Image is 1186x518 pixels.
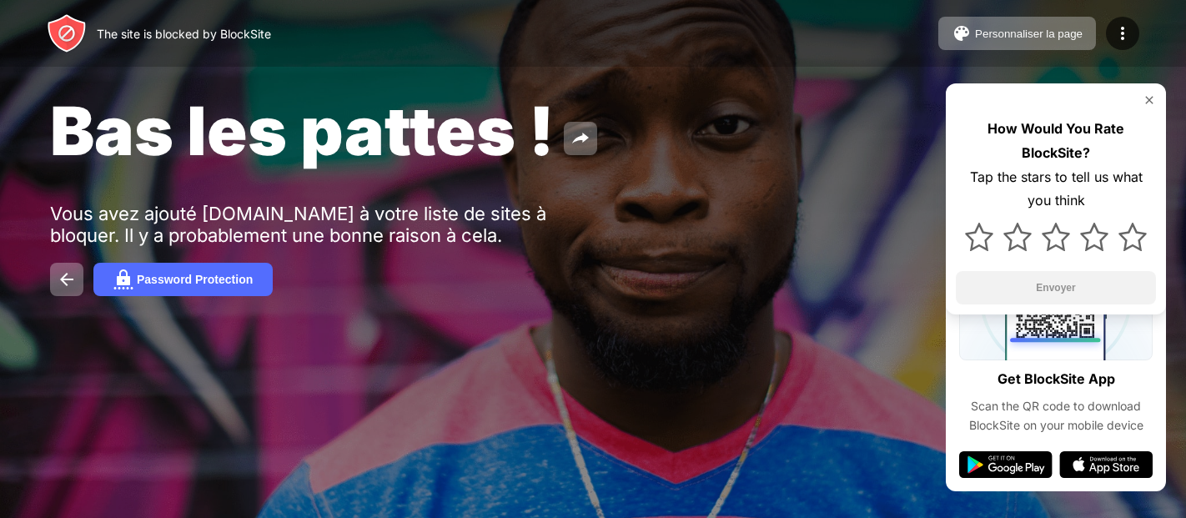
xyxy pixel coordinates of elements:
[952,23,972,43] img: pallet.svg
[956,271,1156,304] button: Envoyer
[57,269,77,289] img: back.svg
[1042,223,1070,251] img: star.svg
[956,117,1156,165] div: How Would You Rate BlockSite?
[959,451,1053,478] img: google-play.svg
[50,90,554,171] span: Bas les pattes !
[1118,223,1147,251] img: star.svg
[1059,451,1153,478] img: app-store.svg
[975,28,1083,40] div: Personnaliser la page
[956,165,1156,214] div: Tap the stars to tell us what you think
[965,223,993,251] img: star.svg
[570,128,590,148] img: share.svg
[93,263,273,296] button: Password Protection
[938,17,1096,50] button: Personnaliser la page
[1113,23,1133,43] img: menu-icon.svg
[97,27,271,41] div: The site is blocked by BlockSite
[959,397,1153,435] div: Scan the QR code to download BlockSite on your mobile device
[1003,223,1032,251] img: star.svg
[137,273,253,286] div: Password Protection
[113,269,133,289] img: password.svg
[1143,93,1156,107] img: rate-us-close.svg
[50,203,565,246] div: Vous avez ajouté [DOMAIN_NAME] à votre liste de sites à bloquer. Il y a probablement une bonne ra...
[47,13,87,53] img: header-logo.svg
[1080,223,1108,251] img: star.svg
